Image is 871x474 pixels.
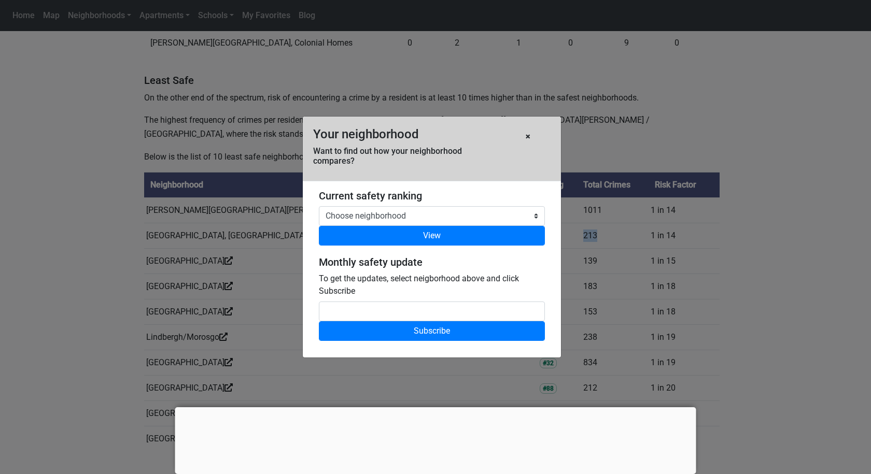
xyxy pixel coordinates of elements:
[526,132,530,141] b: ×
[319,190,545,202] h5: Current safety ranking
[319,321,545,341] button: Subscribe
[175,407,696,471] iframe: Advertisement
[313,146,501,166] h6: Want to find out how your neighborhood compares?
[519,127,537,147] button: ×
[319,226,545,246] button: View
[319,272,545,297] label: To get the updates, select neigborhood above and click Subscribe
[313,127,501,142] h4: Your neighborhood
[319,256,545,268] h5: Monthly safety update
